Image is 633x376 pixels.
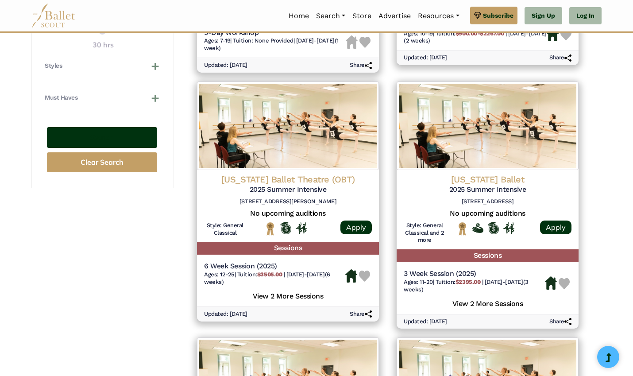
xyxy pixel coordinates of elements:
[404,198,571,205] h6: [STREET_ADDRESS]
[404,54,447,62] h6: Updated: [DATE]
[545,276,557,290] img: Housing Available
[47,152,157,172] button: Clear Search
[204,262,345,271] h5: 6 Week Session (2025)
[313,7,349,25] a: Search
[549,318,571,326] h6: Share
[204,174,372,185] h4: [US_STATE] Ballet Theatre (OBT)
[204,209,372,218] h5: No upcoming auditions
[204,271,235,278] span: Ages: 12-25
[197,242,379,255] h5: Sessions
[404,185,571,194] h5: 2025 Summer Intensive
[436,30,506,37] span: Tuition:
[375,7,414,25] a: Advertise
[483,11,513,20] span: Subscribe
[404,318,447,326] h6: Updated: [DATE]
[204,271,345,286] h6: | |
[237,271,284,278] span: Tuition:
[350,62,372,69] h6: Share
[540,221,571,234] a: Apply
[525,7,562,25] a: Sign Up
[204,222,246,237] h6: Style: General Classical
[346,35,358,49] img: Housing Unavailable
[204,290,372,301] h5: View 2 More Sessions
[472,223,483,233] img: Offers Financial Aid
[404,269,545,279] h5: 3 Week Session (2025)
[204,37,230,44] span: Ages: 7-19
[470,7,517,24] a: Subscribe
[93,39,114,51] output: 30 hrs
[296,222,307,234] img: In Person
[204,62,247,69] h6: Updated: [DATE]
[559,278,570,289] img: Heart
[455,279,480,285] b: $2395.00
[474,11,481,20] img: gem.svg
[204,198,372,205] h6: [STREET_ADDRESS][PERSON_NAME]
[560,29,571,40] img: Heart
[45,62,62,70] h4: Styles
[265,222,276,236] img: National
[404,174,571,185] h4: [US_STATE] Ballet
[457,222,468,236] img: National
[204,271,330,285] span: [DATE]-[DATE] (6 weeks)
[404,30,433,37] span: Ages: 10-19
[547,28,559,41] img: Housing Available
[280,222,291,234] img: Offers Scholarship
[397,249,579,262] h5: Sessions
[404,279,433,285] span: Ages: 11-20
[404,209,571,218] h5: No upcoming auditions
[204,310,247,318] h6: Updated: [DATE]
[404,30,547,45] h6: | |
[285,7,313,25] a: Home
[349,7,375,25] a: Store
[503,222,514,234] img: In Person
[359,271,370,282] img: Heart
[204,37,346,52] h6: | |
[45,93,159,102] button: Must Haves
[404,30,547,44] span: [DATE]-[DATE] (2 weeks)
[488,222,499,234] img: Offers Scholarship
[549,54,571,62] h6: Share
[345,269,357,283] img: Housing Available
[455,30,504,37] b: $900.00-$2267.00
[45,62,159,70] button: Styles
[414,7,463,25] a: Resources
[397,81,579,170] img: Logo
[569,7,602,25] a: Log In
[257,271,282,278] b: $3505.00
[404,279,529,293] span: [DATE]-[DATE] (3 weeks)
[197,81,379,170] img: Logo
[404,297,571,309] h5: View 2 More Sessions
[350,310,372,318] h6: Share
[404,279,545,294] h6: | |
[340,221,372,234] a: Apply
[204,185,372,194] h5: 2025 Summer Intensive
[359,37,371,48] img: Heart
[204,37,339,51] span: [DATE]-[DATE] (1 week)
[404,222,446,244] h6: Style: General Classical and 2 more
[47,127,157,148] button: Search
[45,93,77,102] h4: Must Haves
[436,279,482,285] span: Tuition:
[233,37,293,44] span: Tuition: None Provided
